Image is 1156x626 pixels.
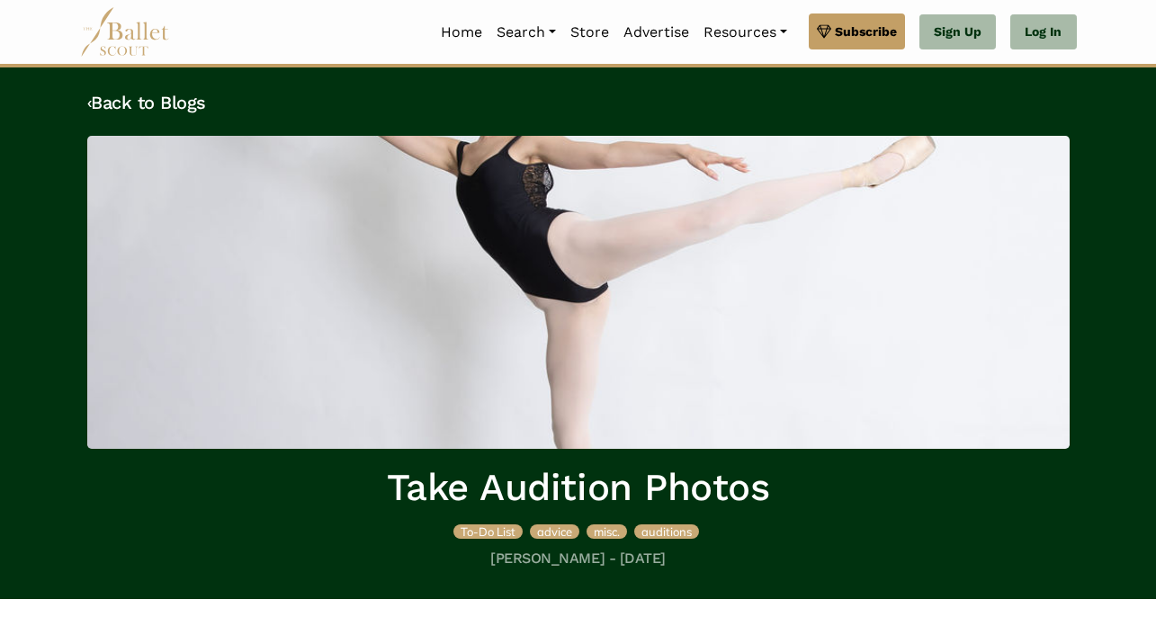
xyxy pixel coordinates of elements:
[817,22,831,41] img: gem.svg
[87,136,1070,449] img: header_image.img
[634,522,699,540] a: auditions
[434,13,489,51] a: Home
[919,14,996,50] a: Sign Up
[835,22,897,41] span: Subscribe
[696,13,794,51] a: Resources
[616,13,696,51] a: Advertise
[563,13,616,51] a: Store
[461,524,515,539] span: To-Do List
[87,463,1070,513] h1: Take Audition Photos
[587,522,631,540] a: misc.
[87,550,1070,568] h5: [PERSON_NAME] - [DATE]
[594,524,620,539] span: misc.
[641,524,692,539] span: auditions
[537,524,572,539] span: advice
[489,13,563,51] a: Search
[87,91,92,113] code: ‹
[1010,14,1076,50] a: Log In
[453,522,526,540] a: To-Do List
[87,92,206,113] a: ‹Back to Blogs
[530,522,583,540] a: advice
[809,13,905,49] a: Subscribe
